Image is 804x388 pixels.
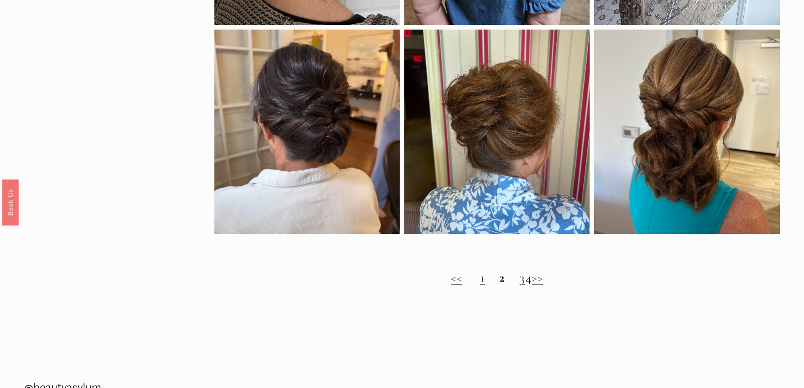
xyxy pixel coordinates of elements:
[520,270,525,285] a: 3
[480,270,485,285] a: 1
[532,270,543,285] a: >>
[2,179,19,225] a: Book Us
[499,270,505,285] strong: 2
[214,270,780,285] h2: 4
[451,270,462,285] a: <<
